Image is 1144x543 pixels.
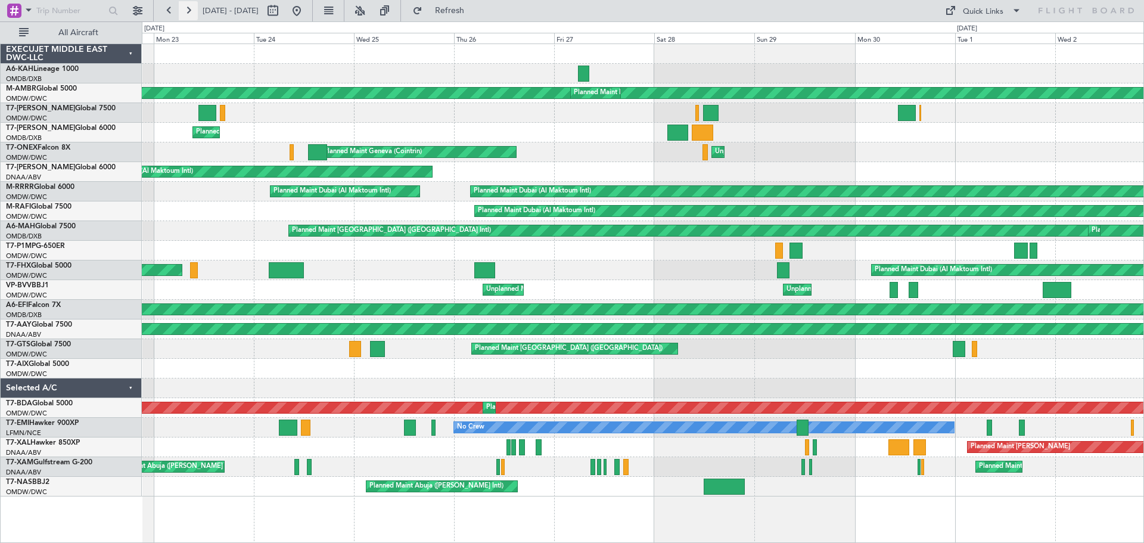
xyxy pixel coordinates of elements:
a: A6-MAHGlobal 7500 [6,223,76,230]
span: VP-BVV [6,282,32,289]
a: VP-BVVBBJ1 [6,282,49,289]
span: A6-KAH [6,66,33,73]
span: T7-FHX [6,262,31,269]
a: T7-[PERSON_NAME]Global 6000 [6,164,116,171]
a: T7-BDAGlobal 5000 [6,400,73,407]
div: Unplanned Maint Nice ([GEOGRAPHIC_DATA]) [786,281,928,299]
a: OMDW/DWC [6,409,47,418]
a: OMDW/DWC [6,370,47,378]
span: A6-MAH [6,223,35,230]
a: DNAA/ABV [6,448,41,457]
div: Sat 28 [654,33,754,44]
span: T7-P1MP [6,243,36,250]
span: T7-ONEX [6,144,38,151]
div: Planned Maint Dubai (Al Maktoum Intl) [875,261,992,279]
div: Unplanned Maint Nice ([GEOGRAPHIC_DATA]) [486,281,627,299]
div: Mon 23 [154,33,254,44]
div: Planned Maint Dubai (Al Maktoum Intl) [273,182,391,200]
span: [DATE] - [DATE] [203,5,259,16]
div: Planned Maint [GEOGRAPHIC_DATA] ([GEOGRAPHIC_DATA]) [475,340,663,358]
span: M-AMBR [6,85,36,92]
div: Planned Maint Geneva (Cointrin) [324,143,422,161]
span: T7-XAM [6,459,33,466]
a: M-RRRRGlobal 6000 [6,184,74,191]
input: Trip Number [36,2,105,20]
a: OMDW/DWC [6,271,47,280]
a: T7-XAMGulfstream G-200 [6,459,92,466]
div: Planned Maint Dubai (Al Maktoum Intl) [486,399,604,417]
span: T7-[PERSON_NAME] [6,125,75,132]
a: T7-[PERSON_NAME]Global 6000 [6,125,116,132]
span: T7-BDA [6,400,32,407]
a: T7-GTSGlobal 7500 [6,341,71,348]
div: Mon 30 [855,33,955,44]
a: OMDW/DWC [6,114,47,123]
span: M-RRRR [6,184,34,191]
span: T7-[PERSON_NAME] [6,164,75,171]
span: T7-EMI [6,420,29,427]
a: OMDB/DXB [6,311,42,319]
a: A6-KAHLineage 1000 [6,66,79,73]
div: Planned Maint Dubai (Al Maktoum Intl) [478,202,595,220]
div: Sun 29 [754,33,854,44]
a: DNAA/ABV [6,330,41,339]
div: Planned Maint Dubai (Al Maktoum Intl) [474,182,591,200]
div: Thu 26 [454,33,554,44]
span: T7-[PERSON_NAME] [6,105,75,112]
a: OMDB/DXB [6,75,42,83]
div: Planned Maint Dubai (Al Maktoum Intl) [574,84,691,102]
a: OMDB/DXB [6,134,42,142]
a: M-RAFIGlobal 7500 [6,203,71,210]
div: Planned Maint [GEOGRAPHIC_DATA] ([GEOGRAPHIC_DATA] Intl) [292,222,491,240]
div: Tue 1 [955,33,1055,44]
div: Wed 25 [354,33,454,44]
a: DNAA/ABV [6,173,41,182]
button: Refresh [407,1,478,20]
a: OMDW/DWC [6,291,47,300]
div: [DATE] [144,24,164,34]
a: OMDW/DWC [6,193,47,201]
a: OMDW/DWC [6,252,47,260]
div: Fri 27 [554,33,654,44]
a: T7-XALHawker 850XP [6,439,80,446]
span: T7-GTS [6,341,30,348]
a: OMDW/DWC [6,212,47,221]
a: LFMN/NCE [6,429,41,437]
a: T7-FHXGlobal 5000 [6,262,71,269]
div: Unplanned Maint Abuja ([PERSON_NAME] Intl) [94,458,236,476]
a: T7-NASBBJ2 [6,479,49,486]
a: OMDW/DWC [6,94,47,103]
span: T7-AIX [6,361,29,368]
div: Tue 24 [254,33,354,44]
a: OMDW/DWC [6,350,47,359]
div: No Crew [457,418,484,436]
span: T7-XAL [6,439,30,446]
a: OMDW/DWC [6,488,47,497]
span: T7-AAY [6,321,32,328]
a: OMDB/DXB [6,232,42,241]
button: Quick Links [939,1,1027,20]
span: M-RAFI [6,203,31,210]
a: T7-ONEXFalcon 8X [6,144,70,151]
div: Planned Maint Abuja ([PERSON_NAME] Intl) [979,458,1113,476]
button: All Aircraft [13,23,129,42]
span: T7-NAS [6,479,32,486]
span: All Aircraft [31,29,126,37]
a: T7-AIXGlobal 5000 [6,361,69,368]
a: T7-EMIHawker 900XP [6,420,79,427]
div: Quick Links [963,6,1003,18]
a: A6-EFIFalcon 7X [6,302,61,309]
span: Refresh [425,7,475,15]
a: T7-AAYGlobal 7500 [6,321,72,328]
div: Planned Maint [PERSON_NAME] [971,438,1070,456]
a: OMDW/DWC [6,153,47,162]
span: A6-EFI [6,302,28,309]
a: T7-P1MPG-650ER [6,243,65,250]
div: [DATE] [957,24,977,34]
div: Unplanned Maint [GEOGRAPHIC_DATA] ([GEOGRAPHIC_DATA]) [715,143,911,161]
a: T7-[PERSON_NAME]Global 7500 [6,105,116,112]
div: Planned Maint Abuja ([PERSON_NAME] Intl) [369,477,503,495]
a: DNAA/ABV [6,468,41,477]
div: Planned Maint [GEOGRAPHIC_DATA] ([GEOGRAPHIC_DATA] Intl) [196,123,395,141]
a: M-AMBRGlobal 5000 [6,85,77,92]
